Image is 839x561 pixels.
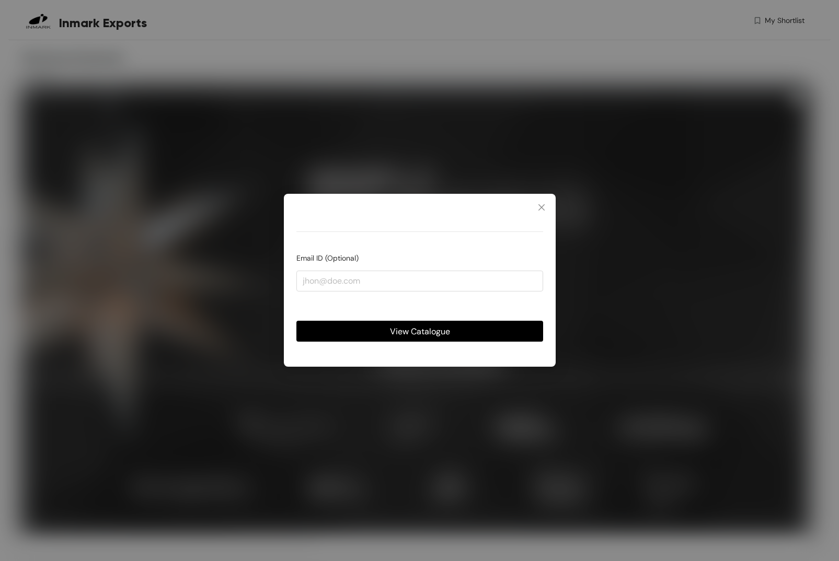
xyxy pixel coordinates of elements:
[537,203,546,212] span: close
[527,194,556,222] button: Close
[296,206,317,227] img: Buyer Portal
[296,271,543,291] input: jhon@doe.com
[389,325,450,338] span: View Catalogue
[296,254,359,263] span: Email ID (Optional)
[296,321,543,342] button: View Catalogue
